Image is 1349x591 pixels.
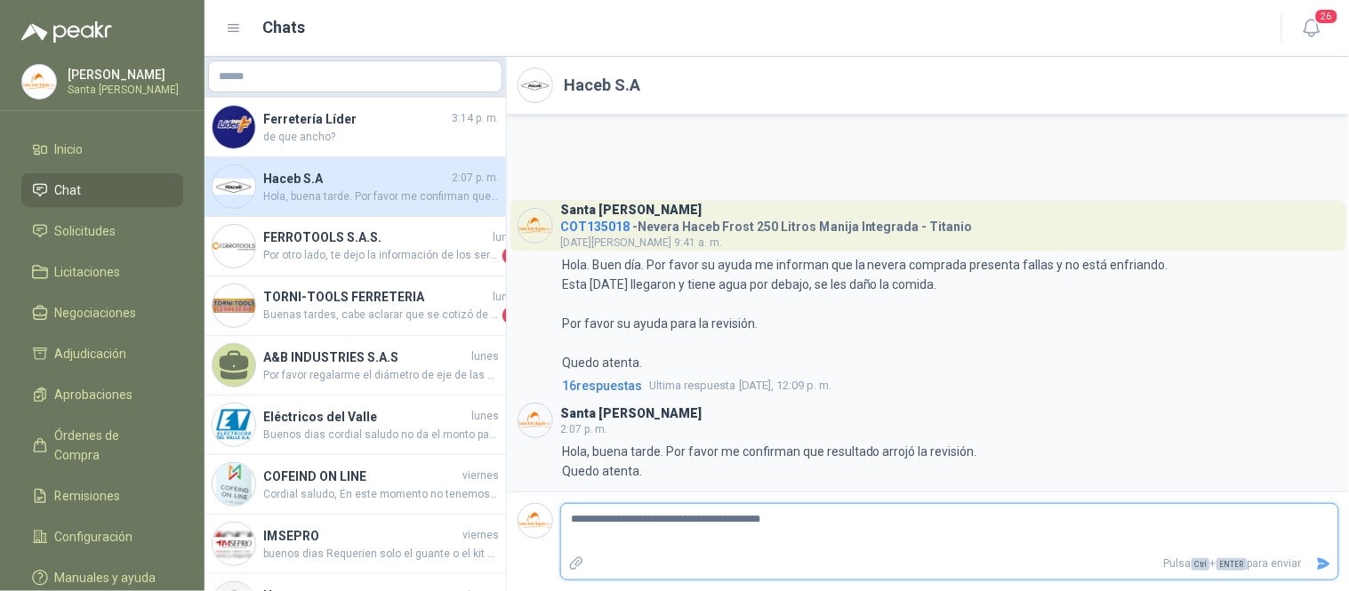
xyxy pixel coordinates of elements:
span: 16 respuesta s [562,376,642,395]
span: Manuales y ayuda [55,568,157,587]
a: 16respuestasUltima respuesta[DATE], 12:09 p. m. [558,376,1339,395]
h4: Ferretería Líder [263,109,448,129]
h4: FERROTOOLS S.A.S. [263,228,489,247]
span: 3:14 p. m. [452,110,499,127]
h4: COFEIND ON LINE [263,467,459,486]
p: Santa [PERSON_NAME] [68,84,179,95]
img: Company Logo [213,225,255,268]
a: Aprobaciones [21,378,183,411]
span: 2:07 p. m. [560,423,607,435]
span: Ctrl [1192,558,1210,571]
span: viernes [462,467,499,484]
button: 26 [1297,12,1329,44]
span: lunes [493,289,520,306]
span: Buenos dias cordial saludo no da el monto para despacho gracias [263,427,499,443]
a: Company LogoEléctricos del VallelunesBuenos dias cordial saludo no da el monto para despacho gracias [205,395,506,455]
img: Company Logo [213,284,255,327]
span: ENTER [1217,558,1248,571]
a: Solicitudes [21,214,183,248]
span: Por otro lado, te dejo la información de los seriales de los equipos si en algún momento se prese... [263,247,499,265]
h3: Santa [PERSON_NAME] [560,205,702,215]
img: Company Logo [22,65,56,99]
img: Company Logo [213,523,255,565]
a: Configuración [21,520,183,554]
span: Configuración [55,527,133,547]
span: Negociaciones [55,303,137,323]
span: Adjudicación [55,344,127,363]
a: Órdenes de Compra [21,419,183,472]
span: [DATE], 12:09 p. m. [649,377,831,395]
span: Chat [55,180,82,200]
img: Company Logo [518,403,552,437]
img: Company Logo [213,463,255,506]
span: Órdenes de Compra [55,426,166,465]
h4: IMSEPRO [263,526,459,546]
a: Inicio [21,132,183,166]
span: Hola, buena tarde. Por favor me confirman que resultado arrojó la revisión. Quedo atenta. [263,188,499,205]
a: Remisiones [21,479,183,513]
h4: - Nevera Haceb Frost 250 Litros Manija Integrada - Titanio [560,215,973,232]
span: Por favor regalarme el diámetro de eje de las chumacera por favor. [263,367,499,384]
span: Inicio [55,140,84,159]
span: 1 [502,307,520,324]
a: Company LogoHaceb S.A2:07 p. m.Hola, buena tarde. Por favor me confirman que resultado arrojó la ... [205,157,506,217]
a: Company LogoCOFEIND ON LINEviernesCordial saludo, En este momento no tenemos unidades disponibles... [205,455,506,515]
img: Company Logo [518,68,552,102]
a: Licitaciones [21,255,183,289]
a: Company LogoIMSEPROviernesbuenos dias Requerien solo el guante o el kit completo , con pruebas de... [205,515,506,574]
span: [DATE][PERSON_NAME] 9:41 a. m. [560,236,722,249]
img: Company Logo [518,209,552,243]
a: Company LogoFERROTOOLS S.A.S.lunesPor otro lado, te dejo la información de los seriales de los eq... [205,217,506,276]
span: Licitaciones [55,262,121,282]
span: Cordial saludo, En este momento no tenemos unidades disponibles del equipo solicitado, por ende p... [263,486,499,503]
a: Negociaciones [21,296,183,330]
img: Logo peakr [21,21,112,43]
span: Solicitudes [55,221,116,241]
h2: Haceb S.A [564,73,640,98]
img: Company Logo [518,504,552,538]
img: Company Logo [213,165,255,208]
h1: Chats [263,15,306,40]
a: Adjudicación [21,337,183,371]
h4: Haceb S.A [263,169,448,188]
span: 26 [1314,8,1339,25]
span: buenos dias Requerien solo el guante o el kit completo , con pruebas de testeo incluido muchas gr... [263,546,499,563]
a: Company LogoTORNI-TOOLS FERRETERIAlunesBuenas tardes, cabe aclarar que se cotizó de 70 mm1 [205,276,506,336]
span: COT135018 [560,220,630,234]
span: viernes [462,527,499,544]
a: Chat [21,173,183,207]
span: lunes [471,408,499,425]
h4: TORNI-TOOLS FERRETERIA [263,287,489,307]
span: lunes [471,348,499,365]
span: de que ancho? [263,129,499,146]
a: A&B INDUSTRIES S.A.SlunesPor favor regalarme el diámetro de eje de las chumacera por favor. [205,336,506,395]
p: [PERSON_NAME] [68,68,179,81]
h4: Eléctricos del Valle [263,407,468,427]
span: 2:07 p. m. [452,170,499,187]
h3: Santa [PERSON_NAME] [560,409,702,419]
span: Aprobaciones [55,385,133,404]
h4: A&B INDUSTRIES S.A.S [263,347,468,367]
span: Remisiones [55,486,121,506]
p: Pulsa + para enviar [591,548,1309,579]
a: Company LogoFerretería Líder3:14 p. m.de que ancho? [205,98,506,157]
label: Adjuntar archivos [561,548,591,579]
p: Hola. Buen día. Por favor su ayuda me informan que la nevera comprada presenta fallas y no está e... [562,255,1171,372]
span: 2 [502,247,520,265]
p: Hola, buena tarde. Por favor me confirman que resultado arrojó la revisión. Quedo atenta. [562,442,980,481]
img: Company Logo [213,403,255,446]
span: Buenas tardes, cabe aclarar que se cotizó de 70 mm [263,307,499,324]
span: Ultima respuesta [649,377,735,395]
img: Company Logo [213,106,255,148]
button: Enviar [1309,548,1338,579]
span: lunes [493,229,520,246]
